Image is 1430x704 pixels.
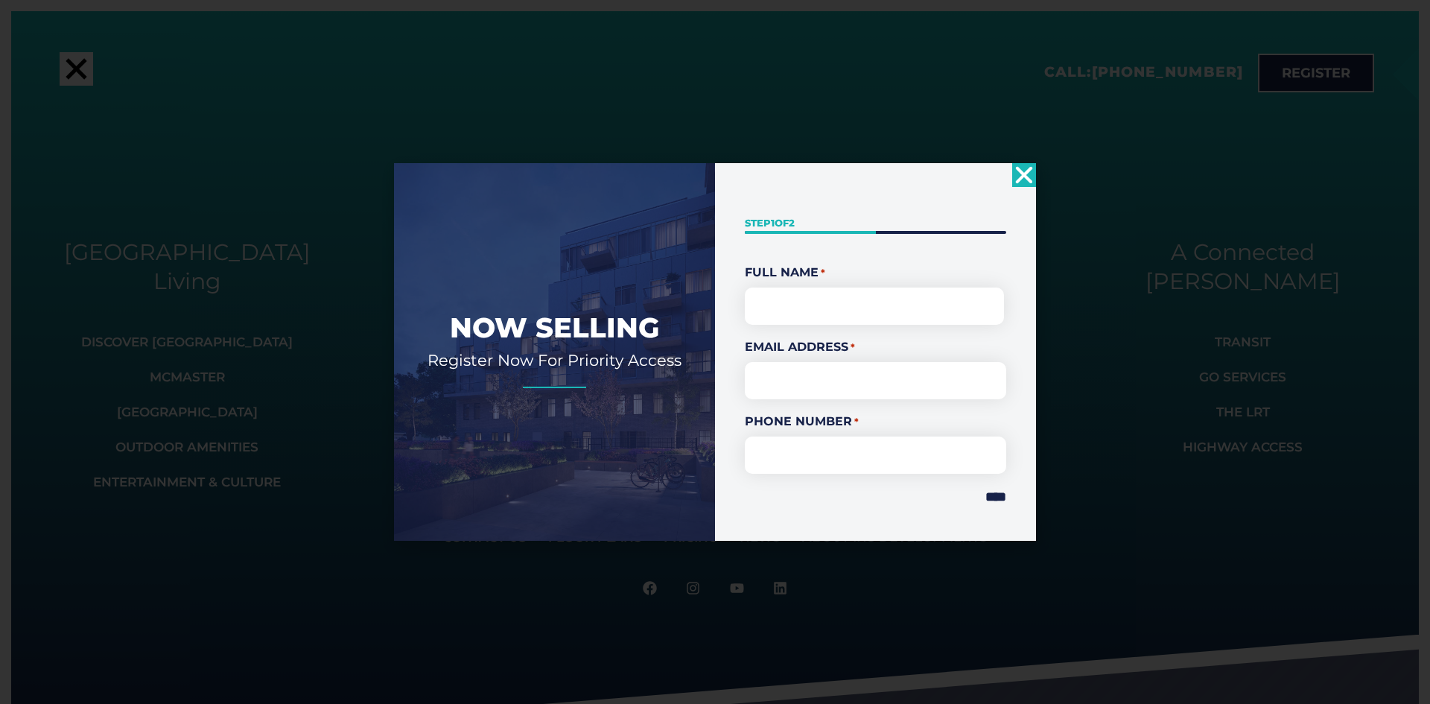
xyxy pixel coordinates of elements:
legend: Full Name [745,264,1006,282]
span: 1 [771,217,775,229]
span: 2 [789,217,795,229]
label: Phone Number [745,413,1006,431]
h2: Now Selling [416,310,693,346]
a: Close [1012,163,1036,187]
p: Step of [745,216,1006,230]
h2: Register Now For Priority Access [416,350,693,370]
label: Email Address [745,338,1006,356]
